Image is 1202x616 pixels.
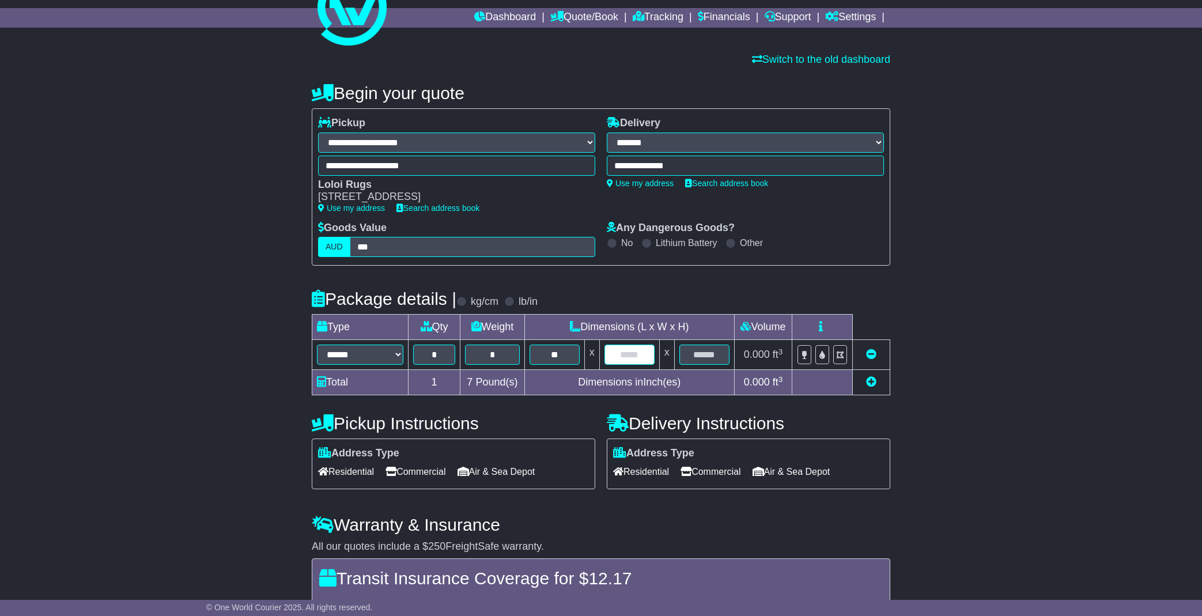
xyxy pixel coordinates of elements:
[318,203,385,213] a: Use my address
[607,179,674,188] a: Use my address
[613,447,694,460] label: Address Type
[396,203,479,213] a: Search address book
[773,349,783,360] span: ft
[607,222,735,235] label: Any Dangerous Goods?
[519,296,538,308] label: lb/in
[550,8,618,28] a: Quote/Book
[698,8,750,28] a: Financials
[633,8,683,28] a: Tracking
[778,375,783,384] sup: 3
[584,340,599,370] td: x
[778,347,783,356] sup: 3
[656,237,717,248] label: Lithium Battery
[524,315,734,340] td: Dimensions (L x W x H)
[385,463,445,481] span: Commercial
[460,370,525,395] td: Pound(s)
[318,222,387,235] label: Goods Value
[607,414,890,433] h4: Delivery Instructions
[607,117,660,130] label: Delivery
[318,463,374,481] span: Residential
[319,569,883,588] h4: Transit Insurance Coverage for $
[744,376,770,388] span: 0.000
[621,237,633,248] label: No
[318,447,399,460] label: Address Type
[613,463,669,481] span: Residential
[471,296,498,308] label: kg/cm
[744,349,770,360] span: 0.000
[312,289,456,308] h4: Package details |
[458,463,535,481] span: Air & Sea Depot
[740,237,763,248] label: Other
[685,179,768,188] a: Search address book
[318,191,584,203] div: [STREET_ADDRESS]
[588,569,632,588] span: 12.17
[524,370,734,395] td: Dimensions in Inch(es)
[312,84,890,103] h4: Begin your quote
[318,117,365,130] label: Pickup
[659,340,674,370] td: x
[312,370,409,395] td: Total
[409,370,460,395] td: 1
[681,463,740,481] span: Commercial
[467,376,473,388] span: 7
[206,603,373,612] span: © One World Courier 2025. All rights reserved.
[753,463,830,481] span: Air & Sea Depot
[460,315,525,340] td: Weight
[866,349,876,360] a: Remove this item
[825,8,876,28] a: Settings
[773,376,783,388] span: ft
[409,315,460,340] td: Qty
[318,179,584,191] div: Loloi Rugs
[752,54,890,65] a: Switch to the old dashboard
[428,541,445,552] span: 250
[765,8,811,28] a: Support
[474,8,536,28] a: Dashboard
[866,376,876,388] a: Add new item
[318,237,350,257] label: AUD
[312,315,409,340] td: Type
[312,541,890,553] div: All our quotes include a $ FreightSafe warranty.
[312,515,890,534] h4: Warranty & Insurance
[734,315,792,340] td: Volume
[312,414,595,433] h4: Pickup Instructions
